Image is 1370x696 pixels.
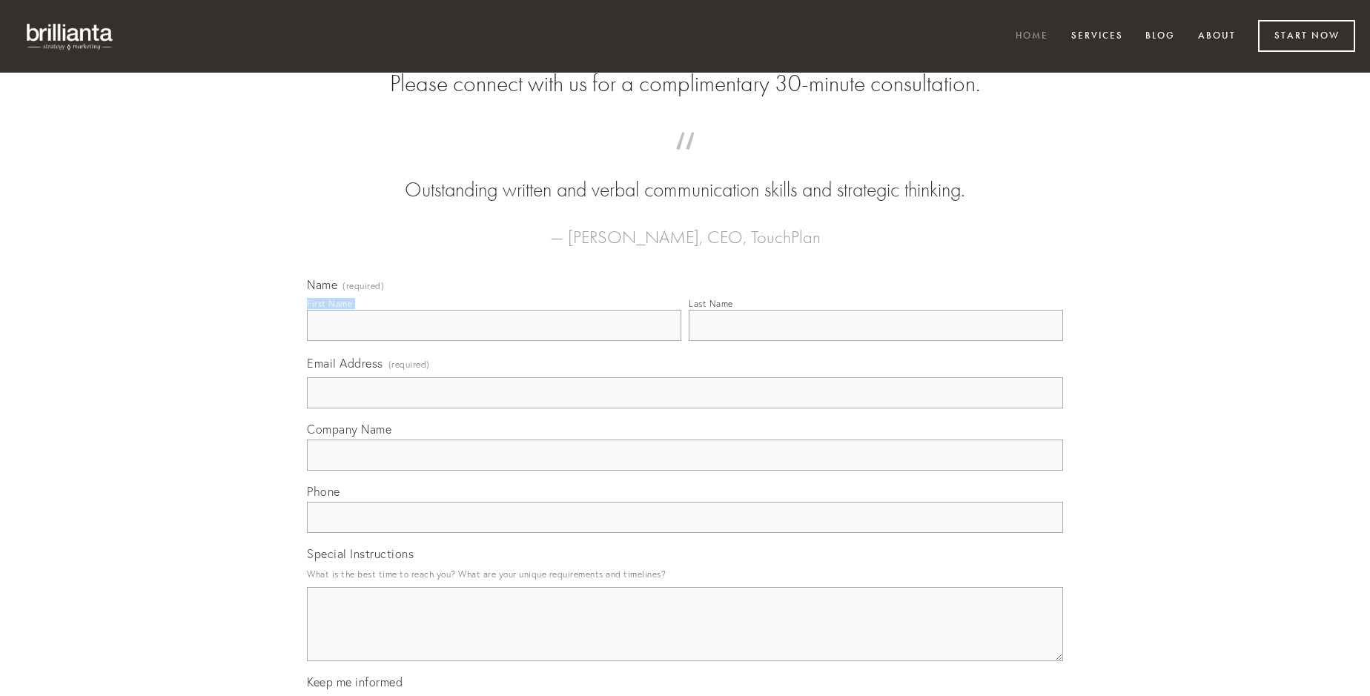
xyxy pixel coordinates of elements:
[307,277,337,292] span: Name
[15,15,126,58] img: brillianta - research, strategy, marketing
[388,354,430,374] span: (required)
[307,70,1063,98] h2: Please connect with us for a complimentary 30-minute consultation.
[307,356,383,371] span: Email Address
[342,282,384,291] span: (required)
[1258,20,1355,52] a: Start Now
[307,422,391,437] span: Company Name
[307,298,352,309] div: First Name
[331,147,1039,176] span: “
[1136,24,1185,49] a: Blog
[307,484,340,499] span: Phone
[1188,24,1245,49] a: About
[1006,24,1058,49] a: Home
[331,147,1039,205] blockquote: Outstanding written and verbal communication skills and strategic thinking.
[1062,24,1133,49] a: Services
[689,298,733,309] div: Last Name
[331,205,1039,252] figcaption: — [PERSON_NAME], CEO, TouchPlan
[307,564,1063,584] p: What is the best time to reach you? What are your unique requirements and timelines?
[307,675,403,689] span: Keep me informed
[307,546,414,561] span: Special Instructions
